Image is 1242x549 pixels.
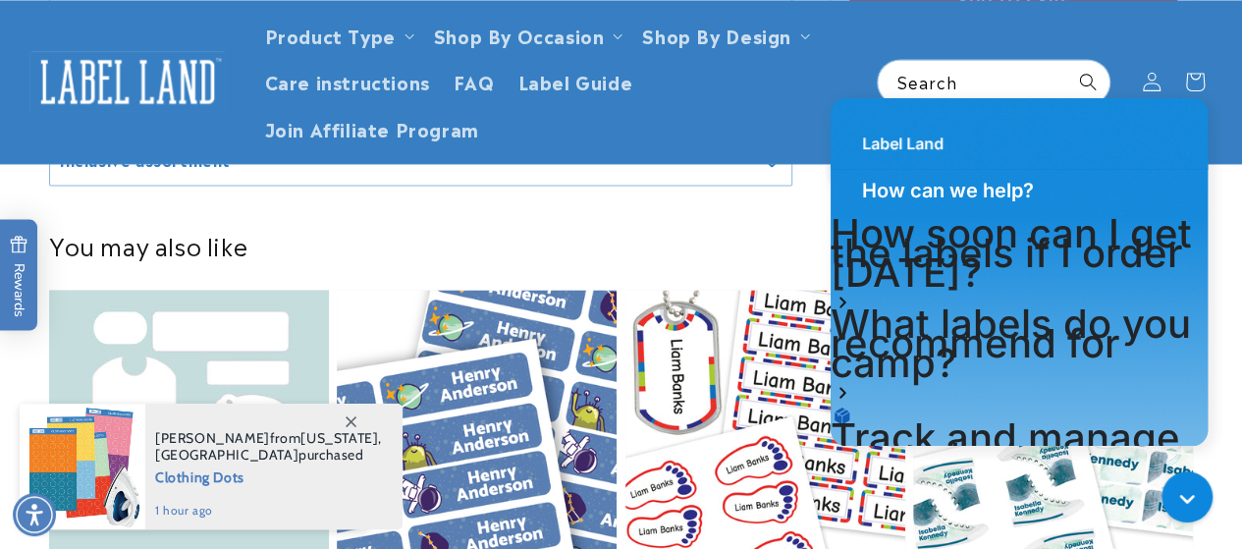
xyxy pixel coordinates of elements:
[253,12,422,58] summary: Product Type
[265,70,430,92] span: Care instructions
[155,464,382,488] span: Clothing Dots
[15,340,392,379] h1: Track and manage my orders
[29,51,226,112] img: Label Land
[1066,60,1109,103] button: Search
[253,105,491,151] a: Join Affiliate Program
[155,502,382,520] span: 1 hour ago
[253,58,442,104] a: Care instructions
[15,316,392,411] div: Track and manage my orders
[265,22,396,48] a: Product Type
[49,230,1193,260] h2: You may also like
[507,58,645,104] a: Label Guide
[60,150,231,170] h2: Inclusive assortment
[454,70,495,92] span: FAQ
[442,58,507,104] a: FAQ
[155,430,382,464] span: from , purchased
[13,493,56,536] div: Accessibility Menu
[155,446,298,464] span: [GEOGRAPHIC_DATA]
[1152,465,1222,529] iframe: Gorgias live chat messenger
[518,70,633,92] span: Label Guide
[630,12,817,58] summary: Shop By Design
[642,22,790,48] a: Shop By Design
[10,235,28,316] span: Rewards
[422,12,631,58] summary: Shop By Occasion
[155,429,270,447] span: [PERSON_NAME]
[265,117,479,139] span: Join Affiliate Program
[434,24,605,46] span: Shop By Occasion
[23,43,234,119] a: Label Land
[816,88,1222,461] iframe: Gorgias live chat window
[300,429,378,447] span: [US_STATE]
